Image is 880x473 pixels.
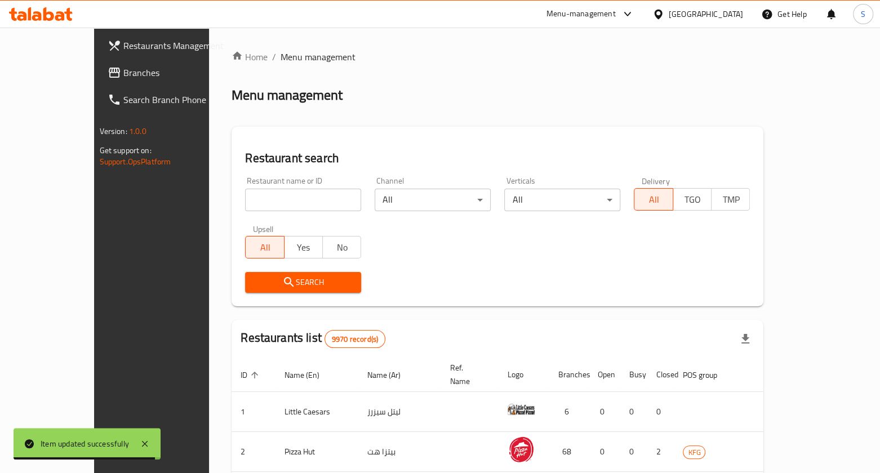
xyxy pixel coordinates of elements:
span: S [861,8,865,20]
span: 9970 record(s) [325,334,385,345]
button: TMP [711,188,750,211]
img: Little Caesars [507,395,535,423]
th: Open [588,358,620,392]
td: Little Caesars [275,392,358,432]
td: بيتزا هت [358,432,441,472]
div: Export file [732,325,759,352]
div: All [375,189,491,211]
button: TGO [673,188,712,211]
th: Busy [620,358,647,392]
span: TGO [678,191,707,208]
nav: breadcrumb [232,50,763,64]
td: 0 [588,432,620,472]
td: 0 [647,392,674,432]
span: Ref. Name [450,361,485,388]
a: Restaurants Management [99,32,241,59]
th: Logo [498,358,549,392]
span: All [639,191,668,208]
div: All [504,189,620,211]
span: Name (En) [285,368,334,382]
span: Name (Ar) [367,368,415,382]
span: ID [241,368,262,382]
td: 68 [549,432,588,472]
a: Support.OpsPlatform [100,154,171,169]
span: Branches [123,66,232,79]
td: 2 [647,432,674,472]
td: 6 [549,392,588,432]
h2: Restaurant search [245,150,750,167]
div: Menu-management [546,7,616,21]
button: Yes [284,236,323,258]
div: Item updated successfully [41,438,129,450]
label: Delivery [642,177,670,185]
span: Restaurants Management [123,39,232,52]
span: Search Branch Phone [123,93,232,106]
a: Home [232,50,268,64]
span: Yes [289,239,318,256]
td: 2 [232,432,275,472]
th: Closed [647,358,674,392]
td: 1 [232,392,275,432]
label: Upsell [253,225,274,233]
img: Pizza Hut [507,435,535,463]
div: Total records count [325,330,385,348]
span: 1.0.0 [129,124,146,139]
span: Search [254,275,352,289]
button: All [634,188,673,211]
span: All [250,239,279,256]
h2: Menu management [232,86,343,104]
a: Branches [99,59,241,86]
button: Search [245,272,361,293]
div: [GEOGRAPHIC_DATA] [669,8,743,20]
h2: Restaurants list [241,329,385,348]
li: / [272,50,276,64]
th: Branches [549,358,588,392]
span: Menu management [281,50,355,64]
td: 0 [620,392,647,432]
span: POS group [683,368,732,382]
span: Version: [100,124,127,139]
button: All [245,236,284,258]
span: No [327,239,357,256]
button: No [322,236,361,258]
td: Pizza Hut [275,432,358,472]
span: TMP [716,191,745,208]
input: Search for restaurant name or ID.. [245,189,361,211]
td: 0 [588,392,620,432]
td: 0 [620,432,647,472]
span: KFG [683,446,705,459]
td: ليتل سيزرز [358,392,441,432]
a: Search Branch Phone [99,86,241,113]
span: Get support on: [100,143,152,158]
